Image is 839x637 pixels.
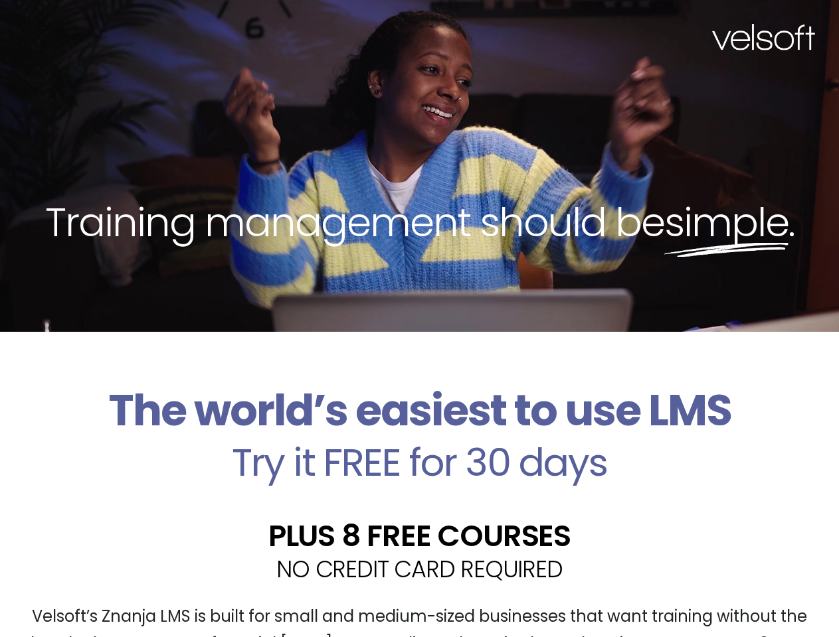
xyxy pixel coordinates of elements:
h2: Try it FREE for 30 days [10,443,829,482]
h2: PLUS 8 FREE COURSES [10,521,829,551]
h2: NO CREDIT CARD REQUIRED [10,557,829,581]
h2: The world’s easiest to use LMS [10,385,829,437]
h2: Training management should be . [24,196,815,248]
span: simple [664,194,789,250]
